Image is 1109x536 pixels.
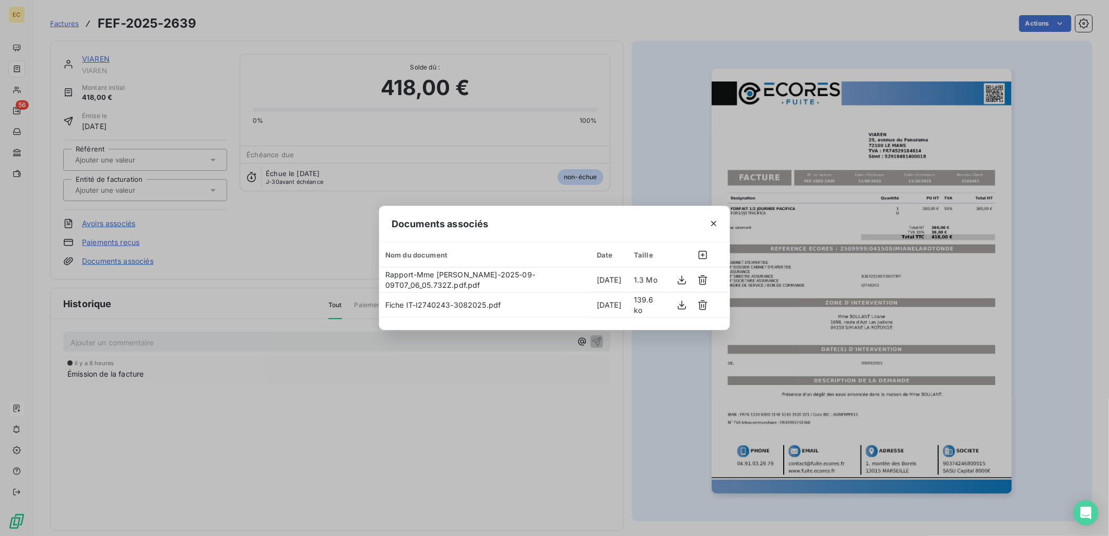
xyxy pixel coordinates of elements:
span: Fiche IT-I2740243-3082025.pdf [385,300,501,309]
div: Taille [634,251,661,259]
div: Open Intercom Messenger [1073,500,1099,526]
div: Date [597,251,621,259]
span: 139.6 ko [634,295,654,314]
span: [DATE] [597,300,621,309]
span: Documents associés [392,217,489,231]
div: Nom du document [385,251,584,259]
span: [DATE] [597,275,621,284]
span: Rapport-Mme [PERSON_NAME]-2025-09-09T07_06_05.732Z.pdf.pdf [385,270,535,289]
span: 1.3 Mo [634,275,657,284]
